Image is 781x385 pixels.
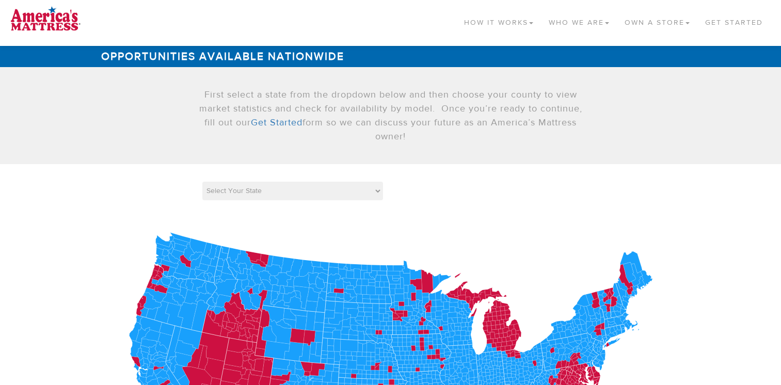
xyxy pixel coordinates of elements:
img: logo [10,5,81,31]
a: Who We Are [541,5,617,36]
h1: Opportunities Available Nationwide [97,46,685,67]
a: Get Started [251,117,302,129]
a: How It Works [456,5,541,36]
p: First select a state from the dropdown below and then choose your county to view market statistic... [197,88,584,143]
a: Get Started [697,5,771,36]
a: Own a Store [617,5,697,36]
